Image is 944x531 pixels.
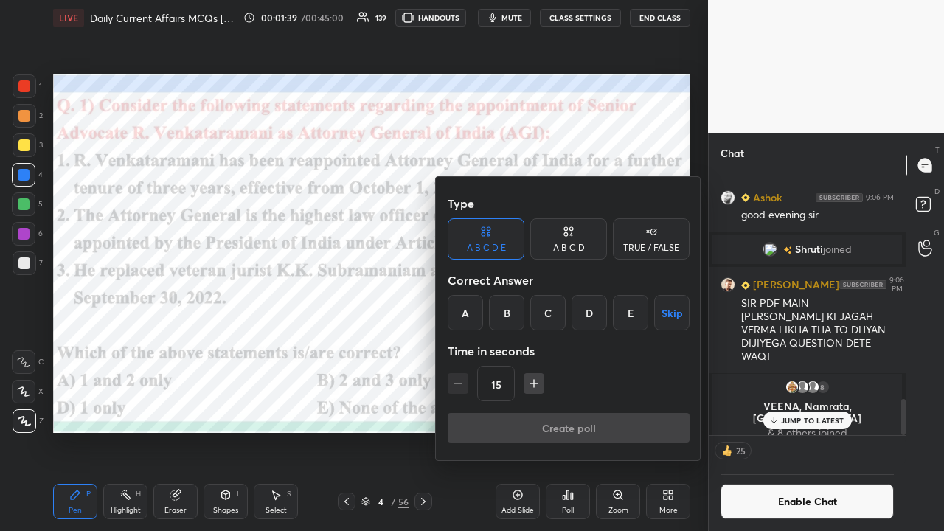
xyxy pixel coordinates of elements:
div: D [572,295,607,330]
div: C [530,295,566,330]
div: Time in seconds [448,336,690,366]
div: TRUE / FALSE [623,243,679,252]
div: Type [448,189,690,218]
div: Correct Answer [448,265,690,295]
div: B [489,295,524,330]
div: A B C D [553,243,585,252]
div: E [613,295,648,330]
button: Skip [654,295,690,330]
div: A [448,295,483,330]
div: A B C D E [467,243,506,252]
